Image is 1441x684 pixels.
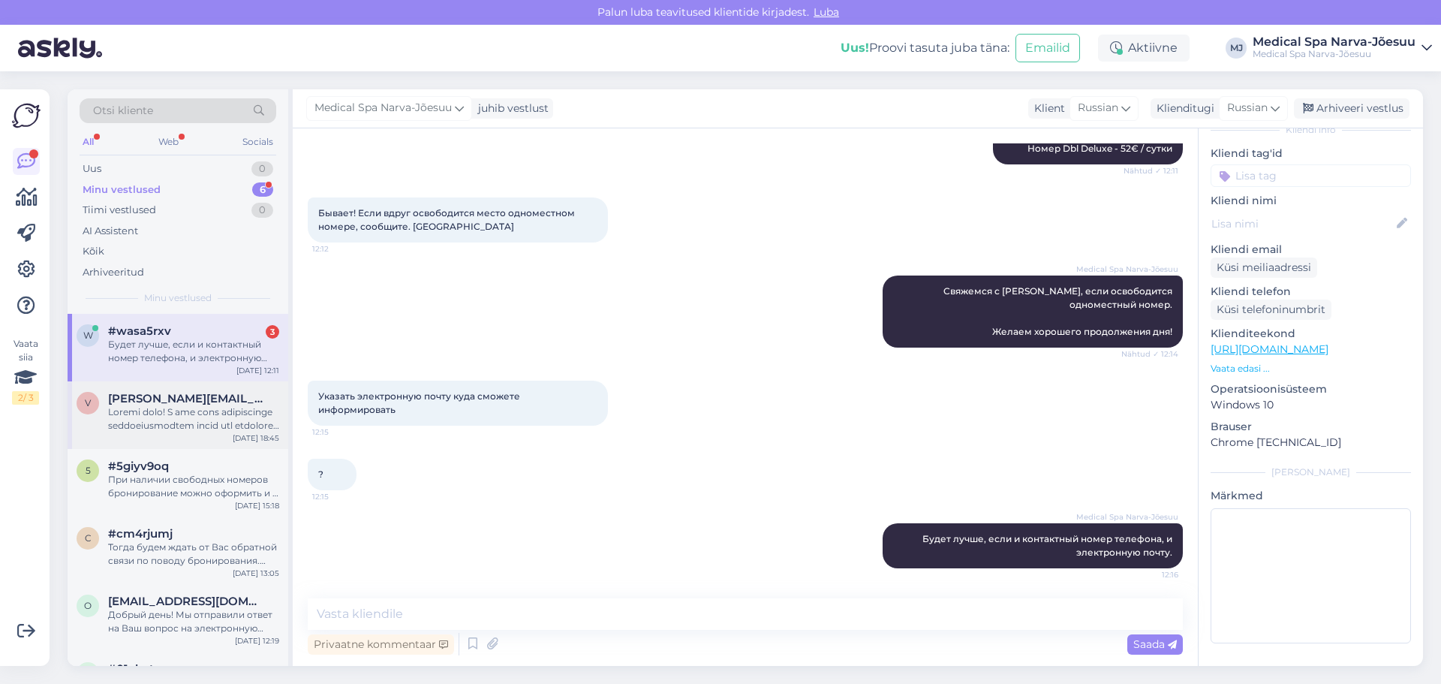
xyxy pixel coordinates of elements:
div: Будет лучше, если и контактный номер телефона, и электронную почту. [108,338,279,365]
span: #5giyv9oq [108,460,169,473]
span: Будет лучше, если и контактный номер телефона, и электронную почту. [922,533,1175,558]
div: Klient [1028,101,1065,116]
span: ? [318,469,323,480]
div: [PERSON_NAME] [1211,466,1411,479]
span: Бывает! Если вдруг освободится место одноместном номере, сообщите. [GEOGRAPHIC_DATA] [318,207,577,232]
div: Klienditugi [1151,101,1214,116]
div: Küsi meiliaadressi [1211,258,1317,278]
div: Arhiveeri vestlus [1294,98,1409,119]
div: Proovi tasuta juba täna: [841,39,1009,57]
div: Medical Spa Narva-Jõesuu [1253,48,1415,60]
p: Brauser [1211,419,1411,435]
div: [DATE] 18:45 [233,432,279,444]
p: Kliendi email [1211,242,1411,258]
span: Nähtud ✓ 12:11 [1122,165,1178,176]
span: #01vhctcz [108,662,167,676]
div: [DATE] 13:05 [233,568,279,579]
span: v [85,397,91,408]
img: Askly Logo [12,101,41,130]
span: Russian [1078,100,1118,116]
p: Märkmed [1211,488,1411,504]
span: w [83,330,93,341]
div: Küsi telefoninumbrit [1211,300,1331,320]
p: Klienditeekond [1211,326,1411,342]
p: Vaata edasi ... [1211,362,1411,375]
div: juhib vestlust [472,101,549,116]
div: Socials [239,132,276,152]
div: [DATE] 12:11 [236,365,279,376]
span: vladimir@inger.ee [108,392,264,405]
span: #cm4rjumj [108,527,173,541]
div: Minu vestlused [83,182,161,197]
p: Kliendi telefon [1211,284,1411,300]
span: Medical Spa Narva-Jõesuu [1076,511,1178,523]
span: Nähtud ✓ 12:14 [1121,348,1178,360]
a: [URL][DOMAIN_NAME] [1211,342,1328,356]
span: Medical Spa Narva-Jõesuu [1076,264,1178,275]
div: При наличии свободных номеров бронирование можно оформить и в день заезда, однако рекомендуем сде... [108,473,279,500]
button: Emailid [1015,34,1080,62]
div: Тогда будем ждать от Вас обратной связи по поводу бронирования. Если возникнут дополнительные воп... [108,541,279,568]
p: Kliendi nimi [1211,193,1411,209]
b: Uus! [841,41,869,55]
span: #wasa5rxv [108,324,171,338]
div: [DATE] 12:19 [235,635,279,646]
span: c [85,532,92,544]
div: AI Assistent [83,224,138,239]
div: Tiimi vestlused [83,203,156,218]
span: 12:12 [312,243,369,255]
div: MJ [1226,38,1247,59]
span: Russian [1227,100,1268,116]
p: Operatsioonisüsteem [1211,381,1411,397]
span: 12:15 [312,491,369,502]
span: Saada [1133,637,1177,651]
div: Добрый день! Мы отправили ответ на Ваш вопрос на электронную почту. [108,608,279,635]
span: o [84,600,92,611]
div: Privaatne kommentaar [308,634,454,655]
span: Свяжемся с [PERSON_NAME], если освободится одноместный номер. Желаем хорошего продолжения дня! [943,285,1175,337]
p: Kliendi tag'id [1211,146,1411,161]
a: Medical Spa Narva-JõesuuMedical Spa Narva-Jõesuu [1253,36,1432,60]
p: Chrome [TECHNICAL_ID] [1211,435,1411,450]
span: Medical Spa Narva-Jõesuu [314,100,452,116]
span: 12:16 [1122,569,1178,580]
div: All [80,132,97,152]
div: 0 [251,203,273,218]
div: Kliendi info [1211,123,1411,137]
p: Windows 10 [1211,397,1411,413]
div: [DATE] 15:18 [235,500,279,511]
input: Lisa tag [1211,164,1411,187]
span: Minu vestlused [144,291,212,305]
div: Loremi dolo! S ame cons adipiscinge seddoeiusmodtem incid utl etdolore ma 9 aliqu. Enimadmin veni... [108,405,279,432]
div: 6 [252,182,273,197]
span: olgaan72@mail.ru [108,595,264,608]
div: 2 / 3 [12,391,39,405]
span: Указать электронную почту куда сможете информировать [318,390,522,415]
div: 0 [251,161,273,176]
div: Kõik [83,244,104,259]
div: Web [155,132,182,152]
span: Luba [809,5,844,19]
span: Otsi kliente [93,103,153,119]
div: Medical Spa Narva-Jõesuu [1253,36,1415,48]
div: 3 [266,325,279,339]
span: 12:15 [312,426,369,438]
div: Arhiveeritud [83,265,144,280]
span: 5 [86,465,91,476]
div: Uus [83,161,101,176]
input: Lisa nimi [1211,215,1394,232]
div: Aktiivne [1098,35,1190,62]
div: Vaata siia [12,337,39,405]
